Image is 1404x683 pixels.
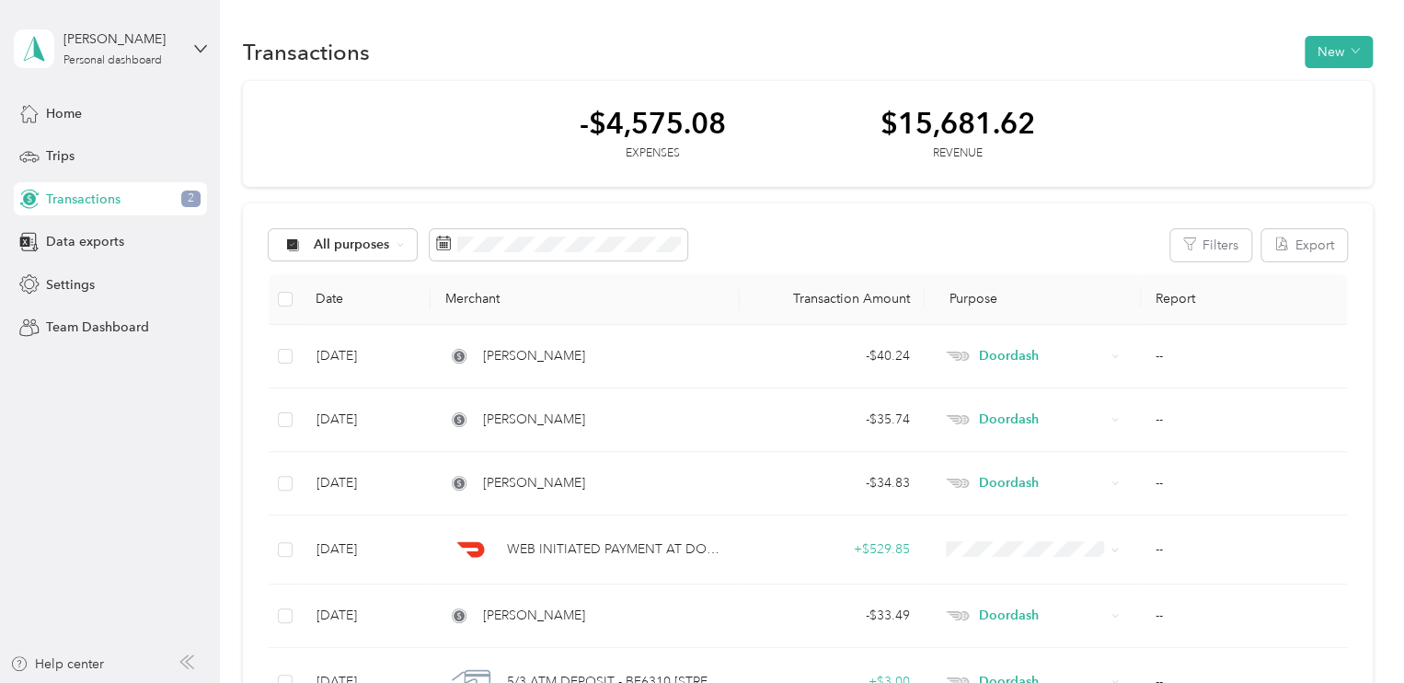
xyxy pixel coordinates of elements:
[1170,229,1251,261] button: Filters
[301,388,431,452] td: [DATE]
[46,232,124,251] span: Data exports
[580,145,726,162] div: Expenses
[243,42,370,62] h1: Transactions
[452,530,490,569] img: WEB INITIATED PAYMENT AT DOORDASH ACH TRANS RICHARD OWENS 082625
[754,606,910,626] div: - $33.49
[46,318,149,337] span: Team Dashboard
[507,539,725,560] span: WEB INITIATED PAYMENT AT DOORDASH ACH TRANS [PERSON_NAME] 082625
[754,410,910,430] div: - $35.74
[1141,388,1347,452] td: --
[46,275,95,295] span: Settings
[740,274,925,325] th: Transaction Amount
[1141,325,1347,388] td: --
[301,274,431,325] th: Date
[63,29,178,49] div: [PERSON_NAME]
[946,415,969,425] img: Legacy Icon [Doordash]
[979,473,1106,493] span: Doordash
[431,274,739,325] th: Merchant
[1141,274,1347,325] th: Report
[979,346,1106,366] span: Doordash
[314,238,390,251] span: All purposes
[1141,585,1347,648] td: --
[483,606,585,626] span: [PERSON_NAME]
[754,346,910,366] div: - $40.24
[754,473,910,493] div: - $34.83
[301,452,431,515] td: [DATE]
[939,291,997,307] span: Purpose
[880,107,1035,139] div: $15,681.62
[880,145,1035,162] div: Revenue
[483,473,585,493] span: [PERSON_NAME]
[1301,580,1404,683] iframe: Everlance-gr Chat Button Frame
[580,107,726,139] div: -$4,575.08
[483,410,585,430] span: [PERSON_NAME]
[1305,36,1373,68] button: New
[946,352,969,362] img: Legacy Icon [Doordash]
[63,55,162,66] div: Personal dashboard
[946,611,969,621] img: Legacy Icon [Doordash]
[979,410,1106,430] span: Doordash
[10,654,104,674] button: Help center
[754,539,910,560] div: + $529.85
[1261,229,1347,261] button: Export
[946,479,969,489] img: Legacy Icon [Doordash]
[181,191,201,207] span: 2
[46,190,121,209] span: Transactions
[301,325,431,388] td: [DATE]
[483,346,585,366] span: [PERSON_NAME]
[979,606,1106,626] span: Doordash
[301,585,431,648] td: [DATE]
[1141,515,1347,585] td: --
[1141,452,1347,515] td: --
[46,146,75,166] span: Trips
[301,515,431,585] td: [DATE]
[46,104,82,123] span: Home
